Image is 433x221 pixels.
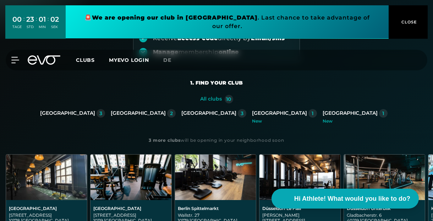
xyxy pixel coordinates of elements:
[12,14,22,25] div: 00
[323,110,378,117] div: [GEOGRAPHIC_DATA]
[76,57,95,63] span: Clubs
[200,96,222,102] div: All clubs
[262,206,338,211] div: Düsseldorf Le Flair
[323,119,388,123] div: New
[48,15,49,34] div: :
[50,14,59,25] div: 02
[149,138,181,143] strong: 3 more clubs
[181,110,236,117] div: [GEOGRAPHIC_DATA]
[39,25,46,29] div: MIN
[226,97,231,102] div: 10
[23,15,24,34] div: :
[26,14,34,25] div: 23
[294,194,410,204] span: Hi Athlete! What would you like to do?
[26,25,34,29] div: STD
[389,5,428,39] button: CLOSE
[382,111,384,116] div: 1
[170,111,173,116] div: 2
[76,56,109,63] a: Clubs
[163,57,171,63] span: de
[190,79,243,86] div: 1. Find your club
[9,206,84,211] div: [GEOGRAPHIC_DATA]
[40,110,95,117] div: [GEOGRAPHIC_DATA]
[50,25,59,29] div: SEK
[99,111,102,116] div: 3
[111,110,166,117] div: [GEOGRAPHIC_DATA]
[39,14,46,25] div: 01
[93,206,169,211] div: [GEOGRAPHIC_DATA]
[272,189,419,209] button: Hi Athlete! What would you like to do?
[344,155,425,200] img: Düsseldorf Unterbilk
[6,155,87,200] img: Berlin Alexanderplatz
[163,56,180,64] a: de
[12,25,22,29] div: TAGE
[252,119,317,123] div: New
[109,57,149,63] a: MYEVO LOGIN
[36,15,37,34] div: :
[91,155,171,200] img: Berlin Rosenthaler Platz
[312,111,313,116] div: 1
[241,111,243,116] div: 3
[252,110,307,117] div: [GEOGRAPHIC_DATA]
[178,206,253,211] div: Berlin Spittelmarkt
[259,155,340,200] img: Düsseldorf Le Flair
[175,155,256,200] img: Berlin Spittelmarkt
[400,19,417,25] span: CLOSE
